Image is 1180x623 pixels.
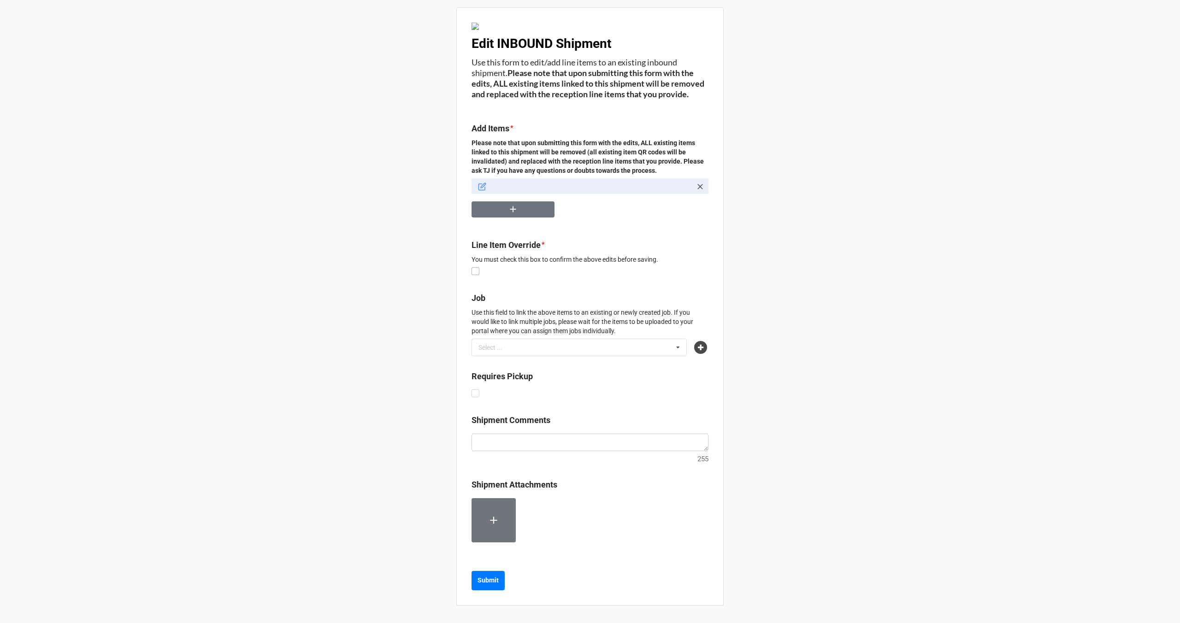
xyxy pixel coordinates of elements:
[472,122,509,135] label: Add Items
[472,370,533,383] label: Requires Pickup
[472,478,557,491] label: Shipment Attachments
[472,23,564,30] img: TheDeliveryConnector-Converted-1.png
[476,342,516,353] div: Select ...
[478,576,499,585] b: Submit
[697,454,708,465] small: 255
[472,414,550,427] label: Shipment Comments
[472,255,708,264] p: You must check this box to confirm the above edits before saving.
[472,36,611,51] b: Edit INBOUND Shipment
[472,239,541,252] label: Line Item Override
[472,308,708,335] p: Use this field to link the above items to an existing or newly created job. If you would like to ...
[472,139,704,174] strong: Please note that upon submitting this form with the edits, ALL existing items linked to this ship...
[472,68,704,99] strong: Please note that upon submitting this form with the edits, ALL existing items linked to this ship...
[472,571,505,590] button: Submit
[472,292,485,305] label: Job
[472,57,708,100] h3: Use this form to edit/add line items to an existing inbound shipment.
